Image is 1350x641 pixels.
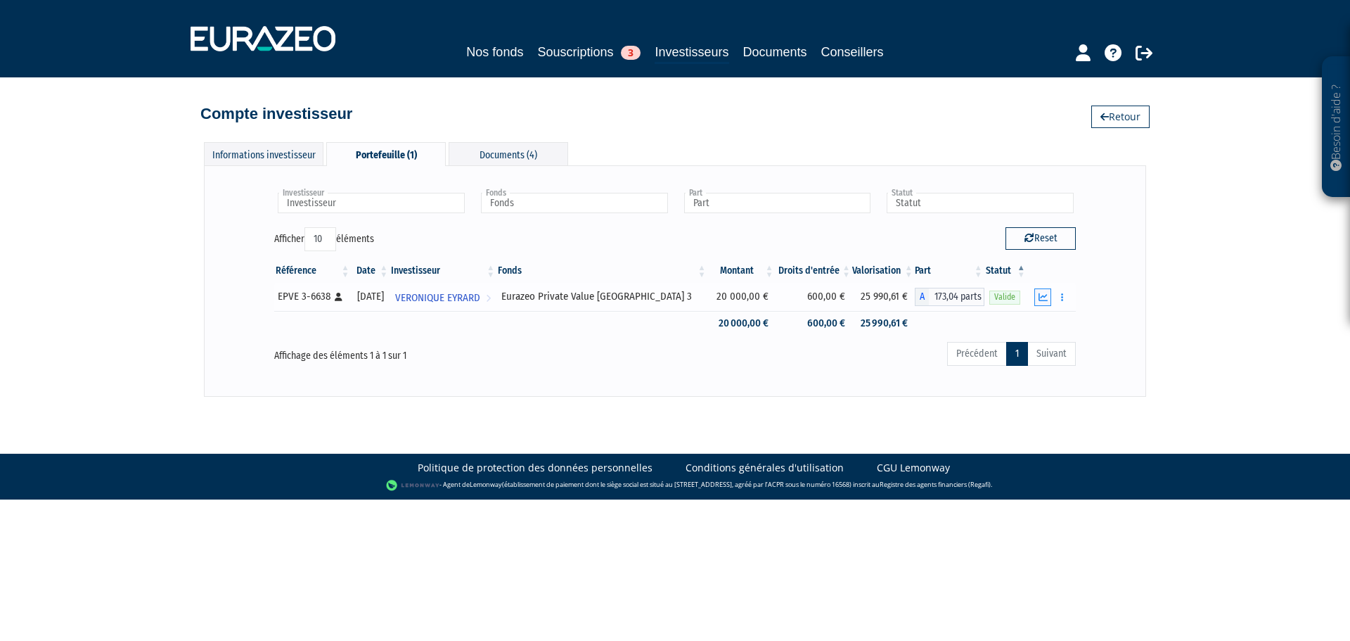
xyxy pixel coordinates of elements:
[274,259,352,283] th: Référence : activer pour trier la colonne par ordre croissant
[776,311,853,336] td: 600,00 €
[390,283,496,311] a: VERONIQUE EYRARD
[335,293,342,301] i: [Français] Personne physique
[496,259,707,283] th: Fonds: activer pour trier la colonne par ordre croissant
[191,26,335,51] img: 1732889491-logotype_eurazeo_blanc_rvb.png
[1006,342,1028,366] a: 1
[537,42,641,62] a: Souscriptions3
[326,142,446,166] div: Portefeuille (1)
[274,227,374,251] label: Afficher éléments
[352,259,390,283] th: Date: activer pour trier la colonne par ordre croissant
[686,461,844,475] a: Conditions générales d'utilisation
[877,461,950,475] a: CGU Lemonway
[776,283,853,311] td: 600,00 €
[1005,227,1076,250] button: Reset
[204,142,323,165] div: Informations investisseur
[708,283,776,311] td: 20 000,00 €
[356,289,385,304] div: [DATE]
[821,42,884,62] a: Conseillers
[1091,106,1150,128] a: Retour
[395,285,480,311] span: VERONIQUE EYRARD
[984,259,1027,283] th: Statut : activer pour trier la colonne par ordre d&eacute;croissant
[14,478,1336,493] div: - Agent de (établissement de paiement dont le siège social est situé au [STREET_ADDRESS], agréé p...
[915,288,984,306] div: A - Eurazeo Private Value Europe 3
[880,480,991,489] a: Registre des agents financiers (Regafi)
[852,259,915,283] th: Valorisation: activer pour trier la colonne par ordre croissant
[304,227,336,251] select: Afficheréléments
[501,289,702,304] div: Eurazeo Private Value [GEOGRAPHIC_DATA] 3
[743,42,807,62] a: Documents
[466,42,523,62] a: Nos fonds
[915,259,984,283] th: Part: activer pour trier la colonne par ordre croissant
[278,289,347,304] div: EPVE 3-6638
[655,42,728,64] a: Investisseurs
[989,291,1020,304] span: Valide
[470,480,502,489] a: Lemonway
[486,285,491,311] i: Voir l'investisseur
[852,283,915,311] td: 25 990,61 €
[200,106,352,122] h4: Compte investisseur
[852,311,915,336] td: 25 990,61 €
[390,259,496,283] th: Investisseur: activer pour trier la colonne par ordre croissant
[274,341,596,363] div: Affichage des éléments 1 à 1 sur 1
[418,461,652,475] a: Politique de protection des données personnelles
[1328,64,1344,191] p: Besoin d'aide ?
[776,259,853,283] th: Droits d'entrée: activer pour trier la colonne par ordre croissant
[708,311,776,336] td: 20 000,00 €
[708,259,776,283] th: Montant: activer pour trier la colonne par ordre croissant
[449,142,568,165] div: Documents (4)
[386,478,440,493] img: logo-lemonway.png
[929,288,984,306] span: 173,04 parts
[621,46,641,60] span: 3
[915,288,929,306] span: A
